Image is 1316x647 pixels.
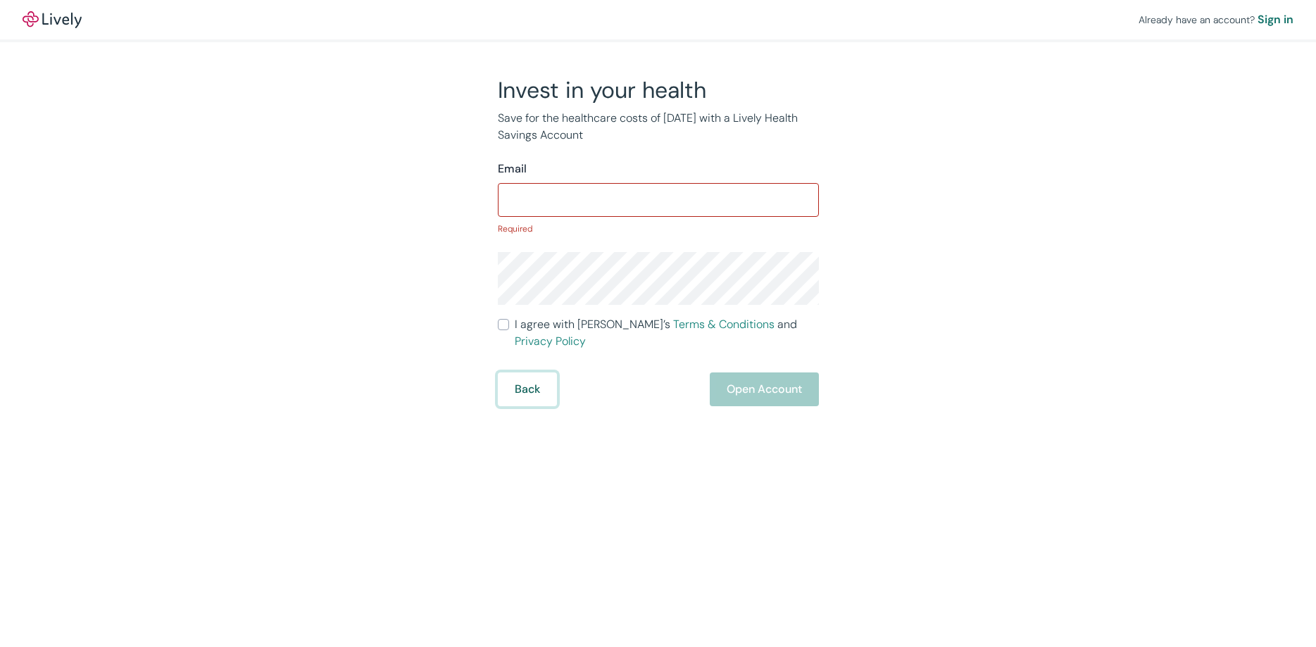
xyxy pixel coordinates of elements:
button: Back [498,372,557,406]
h2: Invest in your health [498,76,819,104]
a: Terms & Conditions [673,317,775,332]
a: Sign in [1258,11,1293,28]
label: Email [498,161,527,177]
p: Save for the healthcare costs of [DATE] with a Lively Health Savings Account [498,110,819,144]
a: Privacy Policy [515,334,586,348]
p: Required [498,222,819,235]
img: Lively [23,11,82,28]
a: LivelyLively [23,11,82,28]
div: Already have an account? [1139,11,1293,28]
span: I agree with [PERSON_NAME]’s and [515,316,819,350]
